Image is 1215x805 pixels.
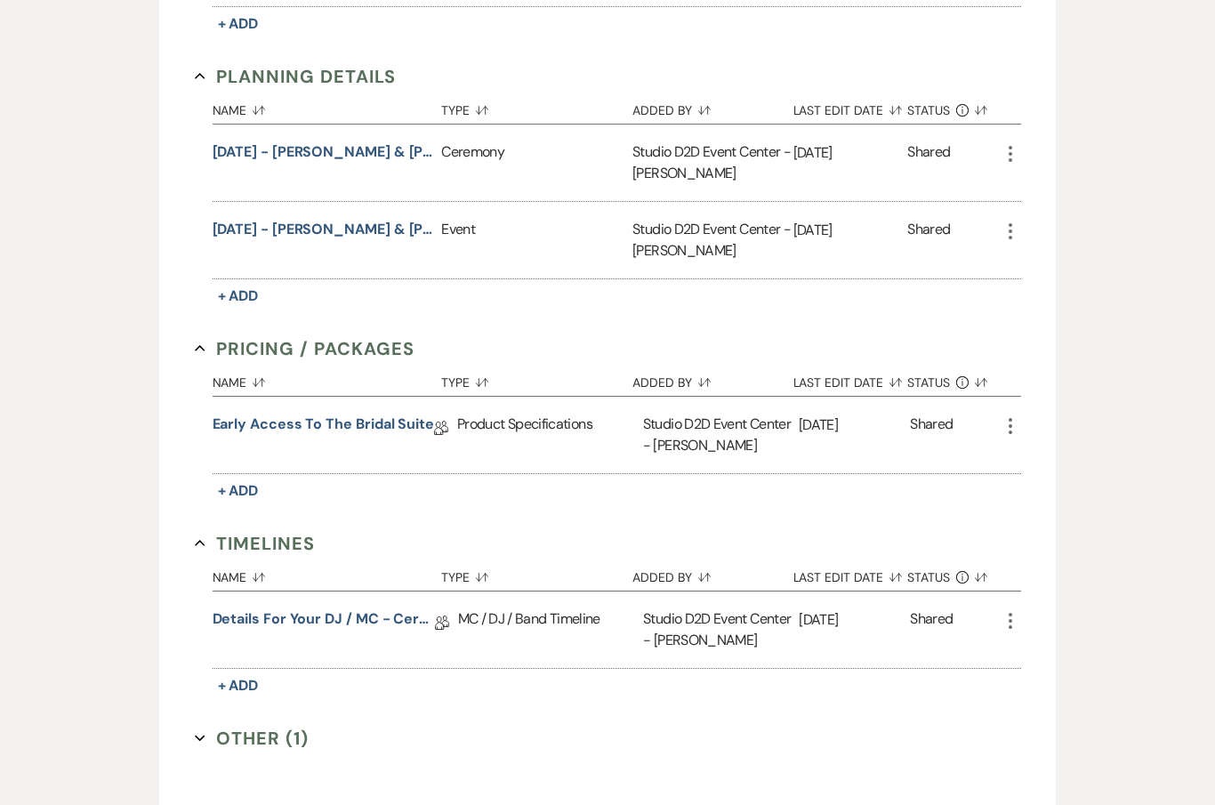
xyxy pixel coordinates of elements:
button: Added By [632,557,793,591]
button: Last Edit Date [793,90,908,124]
p: [DATE] [793,141,908,165]
p: [DATE] [799,414,910,437]
button: Other (1) [195,725,310,752]
button: Name [213,90,442,124]
a: Early Access to the Bridal Suite [213,414,434,441]
span: + Add [218,14,259,33]
button: Added By [632,362,793,396]
button: Type [441,362,632,396]
button: Status [907,557,999,591]
button: Status [907,362,999,396]
button: Type [441,557,632,591]
div: Event [441,202,632,278]
button: Pricing / Packages [195,335,415,362]
span: + Add [218,286,259,305]
div: Studio D2D Event Center - [PERSON_NAME] [632,125,793,201]
button: Timelines [195,530,316,557]
button: Last Edit Date [793,557,908,591]
button: Added By [632,90,793,124]
button: Status [907,90,999,124]
p: [DATE] [799,608,910,632]
span: + Add [218,676,259,695]
div: Studio D2D Event Center - [PERSON_NAME] [632,202,793,278]
div: Ceremony [441,125,632,201]
span: Status [907,571,950,584]
button: Planning Details [195,63,397,90]
button: Name [213,362,442,396]
a: Details for your DJ / MC - Ceremony & Reception [213,608,435,636]
button: [DATE] - [PERSON_NAME] & [PERSON_NAME] Details [213,141,435,163]
button: [DATE] - [PERSON_NAME] & [PERSON_NAME] - Event Details [213,219,435,240]
button: + Add [213,673,264,698]
div: Shared [907,141,950,184]
div: Studio D2D Event Center - [PERSON_NAME] [643,397,799,473]
span: Status [907,104,950,117]
button: Name [213,557,442,591]
button: + Add [213,284,264,309]
div: MC / DJ / Band Timeline [458,592,644,668]
button: + Add [213,12,264,36]
div: Shared [910,414,953,456]
div: Studio D2D Event Center - [PERSON_NAME] [643,592,799,668]
span: + Add [218,481,259,500]
button: Type [441,90,632,124]
button: + Add [213,479,264,503]
span: Status [907,376,950,389]
p: [DATE] [793,219,908,242]
div: Shared [910,608,953,651]
button: Last Edit Date [793,362,908,396]
div: Product Specifications [457,397,643,473]
div: Shared [907,219,950,262]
